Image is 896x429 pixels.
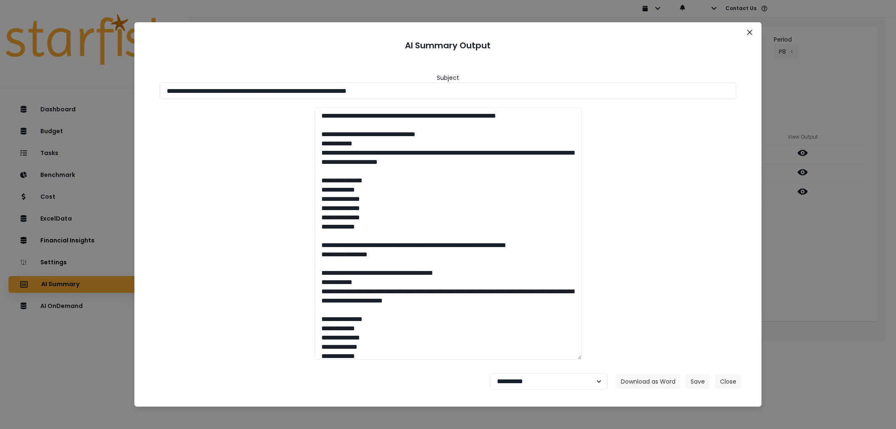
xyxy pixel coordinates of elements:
button: Save [686,374,710,389]
header: Subject [437,74,459,82]
button: Close [715,374,741,389]
header: AI Summary Output [145,32,751,58]
button: Close [743,26,757,39]
button: Download as Word [616,374,681,389]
